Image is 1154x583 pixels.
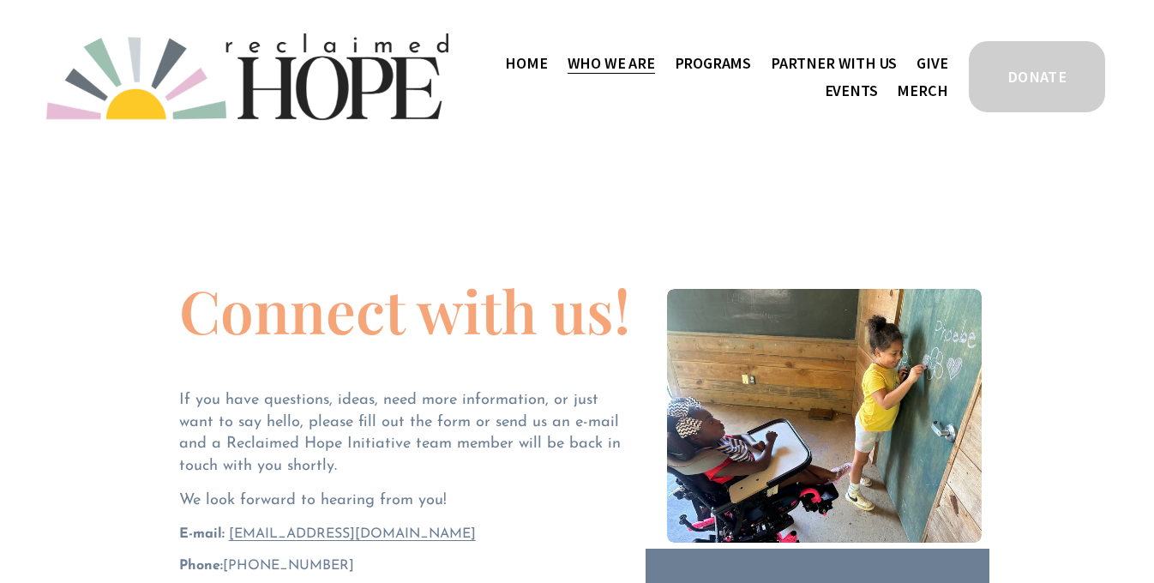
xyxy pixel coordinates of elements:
[568,49,655,77] a: folder dropdown
[179,280,630,340] h1: Connect with us!
[179,559,354,573] span: ‪[PHONE_NUMBER]‬
[179,392,626,474] span: If you have questions, ideas, need more information, or just want to say hello, please fill out t...
[966,39,1108,115] a: DONATE
[825,77,878,105] a: Events
[771,49,897,77] a: folder dropdown
[179,492,447,508] span: We look forward to hearing from you!
[675,51,752,75] span: Programs
[771,51,897,75] span: Partner With Us
[917,49,947,77] a: Give
[675,49,752,77] a: folder dropdown
[179,559,223,573] strong: Phone:
[229,527,476,541] a: [EMAIL_ADDRESS][DOMAIN_NAME]
[897,77,947,105] a: Merch
[46,33,448,120] img: Reclaimed Hope Initiative
[568,51,655,75] span: Who We Are
[505,49,547,77] a: Home
[179,527,225,541] strong: E-mail:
